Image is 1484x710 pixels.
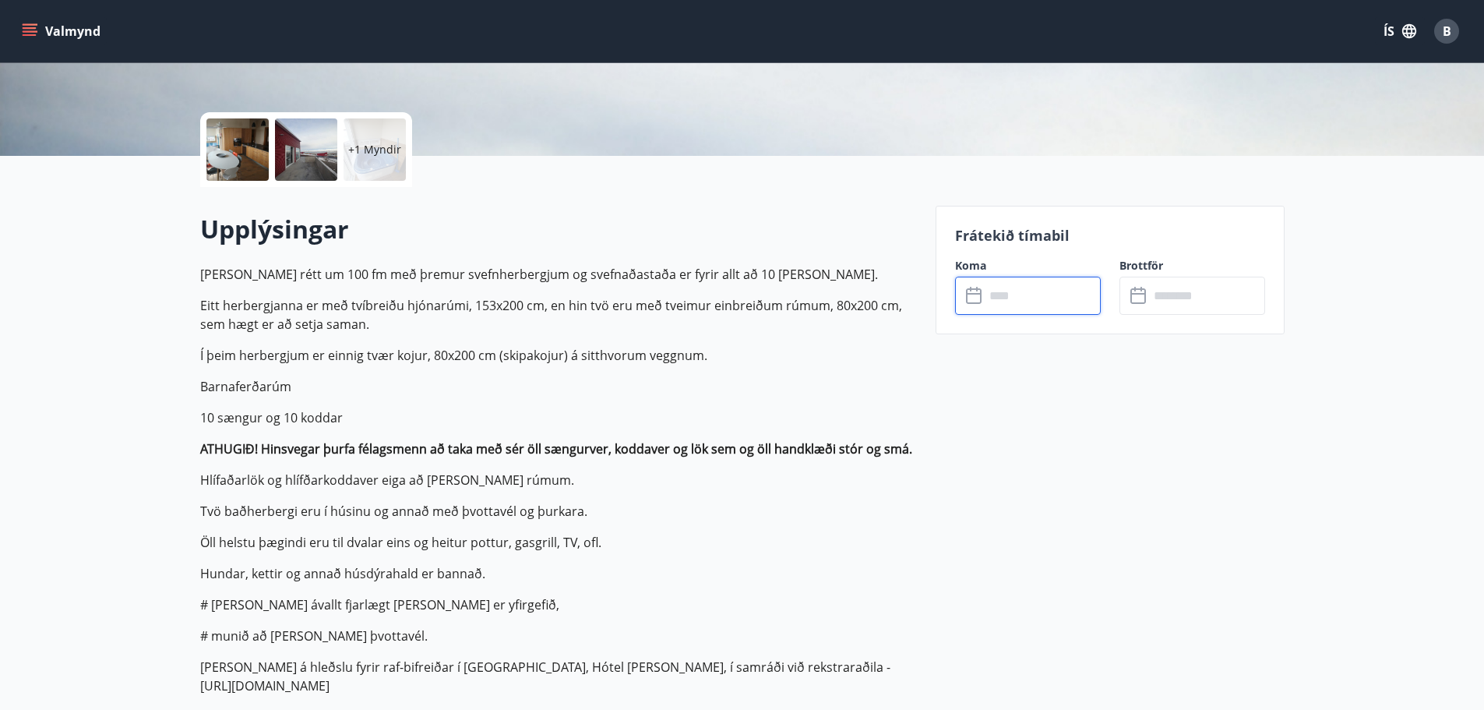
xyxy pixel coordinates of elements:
strong: ATHUGIÐ! Hinsvegar þurfa félagsmenn að taka með sér öll sængurver, koddaver og lök sem og öll han... [200,440,912,457]
p: Frátekið tímabil [955,225,1265,245]
p: Öll helstu þægindi eru til dvalar eins og heitur pottur, gasgrill, TV, ofl. [200,533,917,552]
span: B [1443,23,1451,40]
button: menu [19,17,107,45]
p: 10 sængur og 10 koddar [200,408,917,427]
h2: Upplýsingar [200,212,917,246]
p: # [PERSON_NAME] ávallt fjarlægt [PERSON_NAME] er yfirgefið, [200,595,917,614]
p: +1 Myndir [348,142,401,157]
label: Koma [955,258,1101,274]
p: [PERSON_NAME] á hleðslu fyrir raf-bifreiðar í [GEOGRAPHIC_DATA], Hótel [PERSON_NAME], í samráði v... [200,658,917,695]
label: Brottför [1119,258,1265,274]
button: B [1428,12,1465,50]
p: Hundar, kettir og annað húsdýrahald er bannað. [200,564,917,583]
p: Hlífaðarlök og hlífðarkoddaver eiga að [PERSON_NAME] rúmum. [200,471,917,489]
p: Eitt herbergjanna er með tvíbreiðu hjónarúmi, 153x200 cm, en hin tvö eru með tveimur einbreiðum r... [200,296,917,334]
p: Tvö baðherbergi eru í húsinu og annað með þvottavél og þurkara. [200,502,917,521]
p: Í þeim herbergjum er einnig tvær kojur, 80x200 cm (skipakojur) á sitthvorum veggnum. [200,346,917,365]
p: # munið að [PERSON_NAME] þvottavél. [200,627,917,645]
button: ÍS [1375,17,1425,45]
p: Barnaferðarúm [200,377,917,396]
p: [PERSON_NAME] rétt um 100 fm með þremur svefnherbergjum og svefnaðastaða er fyrir allt að 10 [PER... [200,265,917,284]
